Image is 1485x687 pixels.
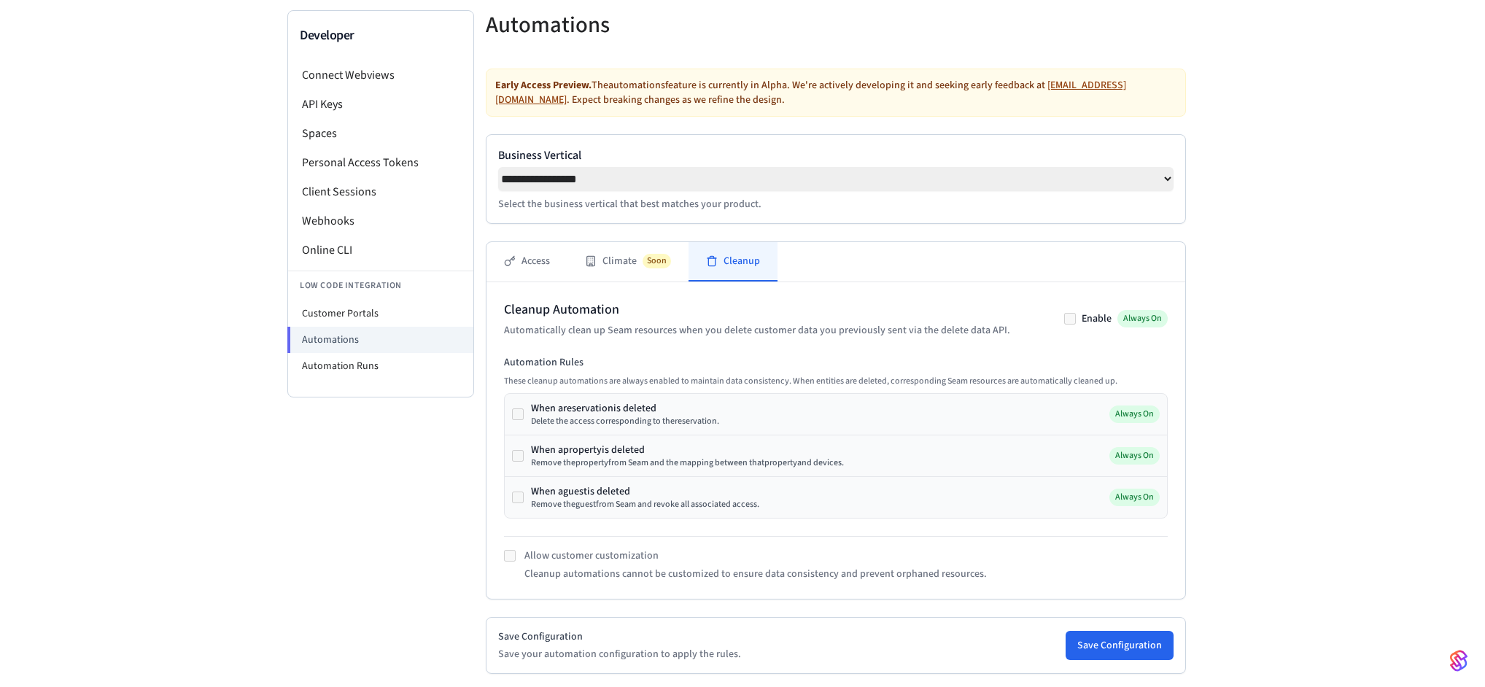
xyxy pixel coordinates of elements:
[498,147,1174,164] label: Business Vertical
[288,236,473,265] li: Online CLI
[689,242,778,282] button: Cleanup
[1109,447,1160,465] span: Always On
[567,242,689,282] button: ClimateSoon
[288,90,473,119] li: API Keys
[531,416,719,427] div: Delete the access corresponding to the reservation .
[504,323,1010,338] p: Automatically clean up Seam resources when you delete customer data you previously sent via the d...
[288,119,473,148] li: Spaces
[1109,489,1160,506] span: Always On
[486,69,1186,117] div: The automations feature is currently in Alpha. We're actively developing it and seeking early fee...
[495,78,1126,107] a: [EMAIL_ADDRESS][DOMAIN_NAME]
[1066,631,1174,660] button: Save Configuration
[288,177,473,206] li: Client Sessions
[495,78,592,93] strong: Early Access Preview.
[524,548,659,563] label: Allow customer customization
[531,457,844,469] div: Remove the property from Seam and the mapping between that property and devices.
[531,484,759,499] div: When a guest is deleted
[300,26,462,46] h3: Developer
[486,242,567,282] button: Access
[643,254,671,268] span: Soon
[498,629,741,644] h2: Save Configuration
[498,197,1174,211] p: Select the business vertical that best matches your product.
[504,376,1168,387] p: These cleanup automations are always enabled to maintain data consistency. When entities are dele...
[504,300,1010,320] h2: Cleanup Automation
[1450,649,1467,672] img: SeamLogoGradient.69752ec5.svg
[531,499,759,511] div: Remove the guest from Seam and revoke all associated access.
[531,401,719,416] div: When a reservation is deleted
[524,567,987,581] p: Cleanup automations cannot be customized to ensure data consistency and prevent orphaned resources.
[531,443,844,457] div: When a property is deleted
[1117,310,1168,327] span: Always On
[288,61,473,90] li: Connect Webviews
[1082,311,1112,326] label: Enable
[288,300,473,327] li: Customer Portals
[288,271,473,300] li: Low Code Integration
[288,206,473,236] li: Webhooks
[288,148,473,177] li: Personal Access Tokens
[1109,405,1160,423] span: Always On
[498,647,741,661] p: Save your automation configuration to apply the rules.
[287,327,473,353] li: Automations
[486,10,827,40] h5: Automations
[504,355,1168,370] h3: Automation Rules
[288,353,473,379] li: Automation Runs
